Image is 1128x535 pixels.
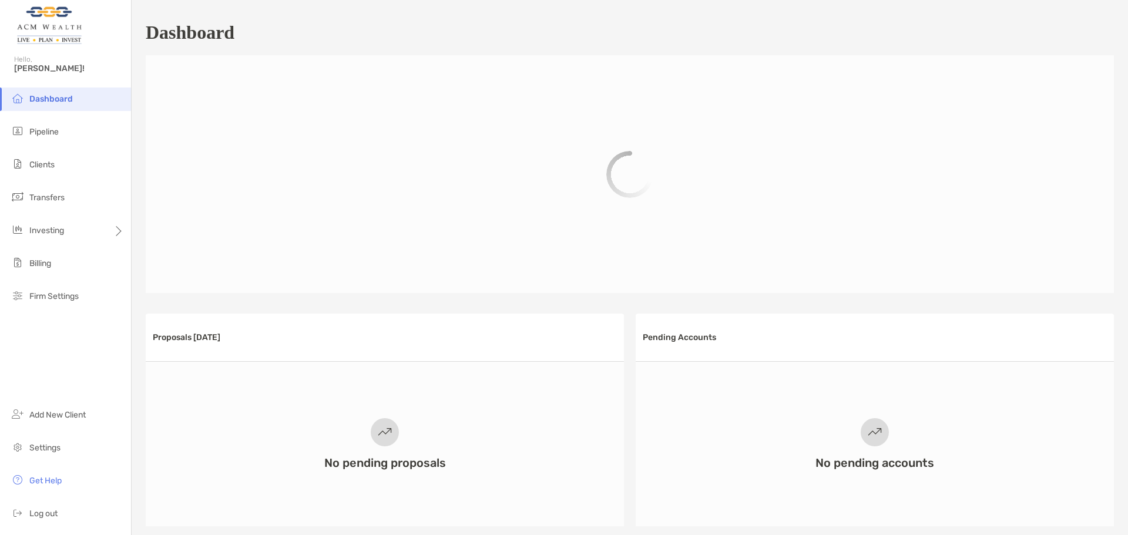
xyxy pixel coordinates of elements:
[153,332,220,342] h3: Proposals [DATE]
[14,5,84,47] img: Zoe Logo
[29,509,58,519] span: Log out
[11,190,25,204] img: transfers icon
[324,456,446,470] h3: No pending proposals
[11,440,25,454] img: settings icon
[11,407,25,421] img: add_new_client icon
[11,223,25,237] img: investing icon
[29,443,61,453] span: Settings
[11,255,25,270] img: billing icon
[11,506,25,520] img: logout icon
[29,160,55,170] span: Clients
[815,456,934,470] h3: No pending accounts
[11,288,25,302] img: firm-settings icon
[146,22,234,43] h1: Dashboard
[29,291,79,301] span: Firm Settings
[643,332,716,342] h3: Pending Accounts
[11,91,25,105] img: dashboard icon
[14,63,124,73] span: [PERSON_NAME]!
[11,124,25,138] img: pipeline icon
[29,226,64,235] span: Investing
[11,157,25,171] img: clients icon
[29,193,65,203] span: Transfers
[29,410,86,420] span: Add New Client
[11,473,25,487] img: get-help icon
[29,127,59,137] span: Pipeline
[29,94,73,104] span: Dashboard
[29,258,51,268] span: Billing
[29,476,62,486] span: Get Help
